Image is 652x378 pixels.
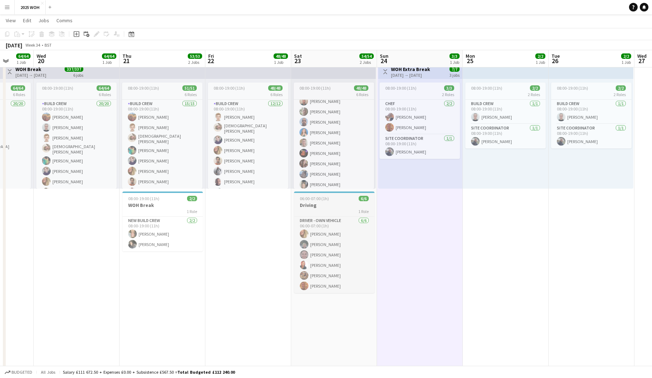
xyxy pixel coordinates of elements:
span: 2/2 [621,53,631,59]
span: 26 [550,57,560,65]
span: 6 Roles [99,92,111,97]
span: 54/54 [359,53,374,59]
span: 2/2 [535,53,545,59]
app-card-role: Chef2/208:00-19:00 (11h)[PERSON_NAME][PERSON_NAME] [379,100,460,134]
span: 48/48 [274,53,288,59]
div: 1 Job [621,60,631,65]
app-card-role: Driver - own vehicle6/606:00-07:00 (1h)[PERSON_NAME][PERSON_NAME][PERSON_NAME][PERSON_NAME][PERSO... [294,217,374,293]
span: 2/2 [530,85,540,91]
span: 7/7 [450,66,460,72]
span: 337/337 [65,66,83,72]
span: 6 Roles [270,92,283,97]
span: 06:00-07:00 (1h) [300,196,329,201]
app-job-card: 08:00-19:00 (11h)48/486 RolesBuild Crew12/1208:00-19:00 (11h)[PERSON_NAME][DEMOGRAPHIC_DATA][PERS... [208,82,288,189]
div: BST [45,42,52,48]
span: 25 [465,57,475,65]
app-job-card: 08:00-19:00 (11h)51/516 RolesBuild Crew15/1508:00-19:00 (11h)[PERSON_NAME][PERSON_NAME][DEMOGRAPH... [122,82,202,189]
app-card-role: Build Crew1/108:00-19:00 (11h)[PERSON_NAME] [465,100,546,124]
app-job-card: 08:00-19:00 (11h)64/646 RolesBuild Crew20/2008:00-19:00 (11h)[PERSON_NAME][PERSON_NAME][PERSON_NA... [36,82,117,189]
app-card-role: Build Crew1/108:00-19:00 (11h)[PERSON_NAME] [551,100,632,124]
div: [DATE] [6,42,22,49]
h3: WOH Extra Break [391,66,430,72]
span: 23 [293,57,302,65]
app-job-card: 08:00-19:00 (11h)2/22 RolesBuild Crew1/108:00-19:00 (11h)[PERSON_NAME]Site Coordinator1/108:00-19... [551,82,632,148]
span: 2 Roles [528,92,540,97]
span: 53/53 [188,53,202,59]
span: Week 34 [24,42,42,48]
span: 27 [636,57,647,65]
app-card-role: Build Crew20/2008:00-19:00 (11h)[PERSON_NAME][PERSON_NAME][PERSON_NAME][DEMOGRAPHIC_DATA][PERSON_... [36,100,117,324]
div: 2 Jobs [188,60,202,65]
span: Sun [380,53,388,59]
a: Comms [53,16,75,25]
span: 21 [121,57,131,65]
app-card-role: Build Crew12/1208:00-19:00 (11h)[PERSON_NAME][DEMOGRAPHIC_DATA][PERSON_NAME][PERSON_NAME][PERSON_... [208,100,288,241]
span: 20 [36,57,46,65]
span: 24 [379,57,388,65]
app-job-card: 08:00-19:00 (11h)48/486 Roles[PERSON_NAME][PERSON_NAME][PERSON_NAME][PERSON_NAME][PERSON_NAME][PE... [294,82,374,189]
div: 6 jobs [73,72,83,78]
span: 08:00-19:00 (11h) [557,85,588,91]
a: View [3,16,19,25]
span: Mon [466,53,475,59]
span: Wed [37,53,46,59]
button: 2025 WOH [15,0,46,14]
a: Edit [20,16,34,25]
div: 3 jobs [450,72,460,78]
span: 08:00-19:00 (11h) [42,85,73,91]
span: 08:00-19:00 (11h) [471,85,502,91]
span: 1 Role [358,209,369,214]
span: 2 Roles [442,92,454,97]
app-job-card: 08:00-19:00 (11h)3/32 RolesChef2/208:00-19:00 (11h)[PERSON_NAME][PERSON_NAME]Site Coordinator1/10... [379,82,460,159]
span: 48/48 [268,85,283,91]
div: 1 Job [17,60,30,65]
app-card-role: Site Coordinator1/108:00-19:00 (11h)[PERSON_NAME] [465,124,546,148]
span: All jobs [39,369,57,375]
div: [DATE] → [DATE] [15,72,46,78]
a: Jobs [36,16,52,25]
span: Budgeted [11,370,32,375]
span: 2/2 [187,196,197,201]
span: 1 Role [187,209,197,214]
span: Thu [122,53,131,59]
span: 08:00-19:00 (11h) [128,85,159,91]
span: 08:00-19:00 (11h) [214,85,245,91]
span: 6 Roles [356,92,368,97]
span: 08:00-19:00 (11h) [299,85,331,91]
div: 1 Job [450,60,459,65]
app-card-role: New Build Crew2/208:00-19:00 (11h)[PERSON_NAME][PERSON_NAME] [122,217,203,251]
span: 22 [207,57,214,65]
span: 6 Roles [185,92,197,97]
app-job-card: 08:00-19:00 (11h)2/22 RolesBuild Crew1/108:00-19:00 (11h)[PERSON_NAME]Site Coordinator1/108:00-19... [465,82,546,148]
span: 51/51 [182,85,197,91]
span: Wed [637,53,647,59]
h3: WOH Break [15,66,46,72]
span: 08:00-19:00 (11h) [385,85,416,91]
div: 2 Jobs [360,60,373,65]
app-job-card: 06:00-07:00 (1h)6/6Driving1 RoleDriver - own vehicle6/606:00-07:00 (1h)[PERSON_NAME][PERSON_NAME]... [294,192,374,293]
app-job-card: 08:00-19:00 (11h)2/2WOH Break1 RoleNew Build Crew2/208:00-19:00 (11h)[PERSON_NAME][PERSON_NAME] [122,192,203,251]
span: 2/2 [616,85,626,91]
span: View [6,17,16,24]
div: [DATE] → [DATE] [391,72,430,78]
span: 64/64 [102,53,116,59]
span: 08:00-19:00 (11h) [128,196,159,201]
button: Budgeted [4,368,33,376]
app-card-role: Site Coordinator1/108:00-19:00 (11h)[PERSON_NAME] [379,134,460,159]
span: 48/48 [354,85,368,91]
span: Total Budgeted £112 240.00 [177,369,235,375]
span: Comms [56,17,73,24]
app-card-role: Build Crew15/1508:00-19:00 (11h)[PERSON_NAME][PERSON_NAME][DEMOGRAPHIC_DATA][PERSON_NAME][PERSON_... [122,100,202,272]
app-card-role: Site Coordinator1/108:00-19:00 (11h)[PERSON_NAME] [551,124,632,148]
div: 1 Job [536,60,545,65]
span: Tue [551,53,560,59]
span: 6 Roles [13,92,25,97]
